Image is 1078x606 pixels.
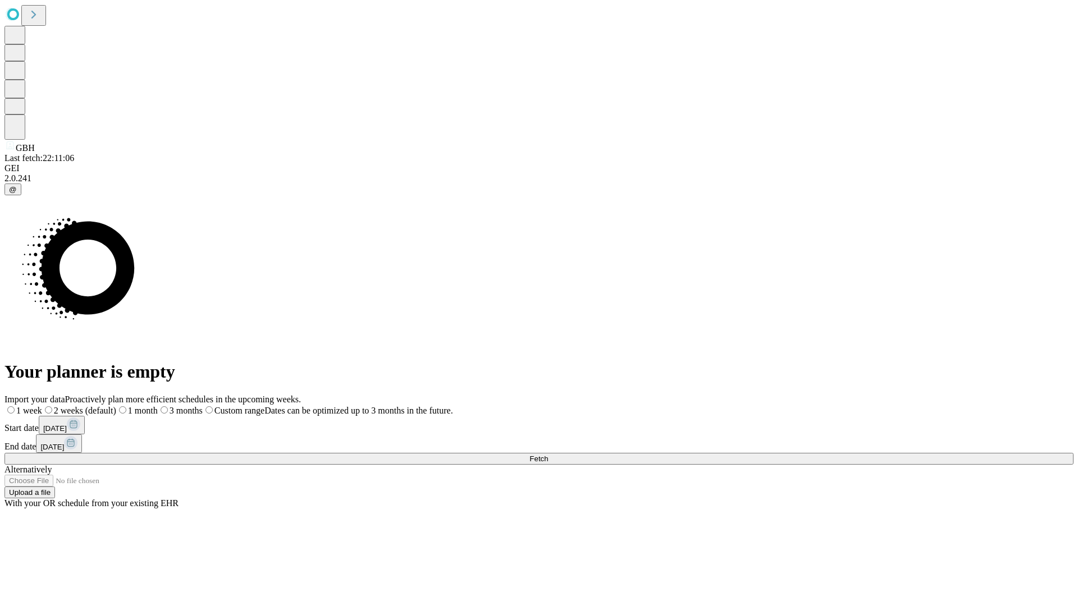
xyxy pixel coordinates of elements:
[214,406,264,415] span: Custom range
[7,406,15,414] input: 1 week
[16,406,42,415] span: 1 week
[205,406,213,414] input: Custom rangeDates can be optimized up to 3 months in the future.
[4,163,1074,173] div: GEI
[529,454,548,463] span: Fetch
[4,416,1074,434] div: Start date
[16,143,35,153] span: GBH
[4,465,52,474] span: Alternatively
[4,153,74,163] span: Last fetch: 22:11:06
[4,486,55,498] button: Upload a file
[4,173,1074,183] div: 2.0.241
[54,406,116,415] span: 2 weeks (default)
[4,183,21,195] button: @
[4,498,179,508] span: With your OR schedule from your existing EHR
[43,424,67,433] span: [DATE]
[4,361,1074,382] h1: Your planner is empty
[65,394,301,404] span: Proactively plan more efficient schedules in the upcoming weeks.
[264,406,453,415] span: Dates can be optimized up to 3 months in the future.
[9,185,17,194] span: @
[39,416,85,434] button: [DATE]
[170,406,203,415] span: 3 months
[45,406,52,414] input: 2 weeks (default)
[36,434,82,453] button: [DATE]
[128,406,158,415] span: 1 month
[161,406,168,414] input: 3 months
[4,453,1074,465] button: Fetch
[119,406,126,414] input: 1 month
[4,394,65,404] span: Import your data
[40,443,64,451] span: [DATE]
[4,434,1074,453] div: End date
